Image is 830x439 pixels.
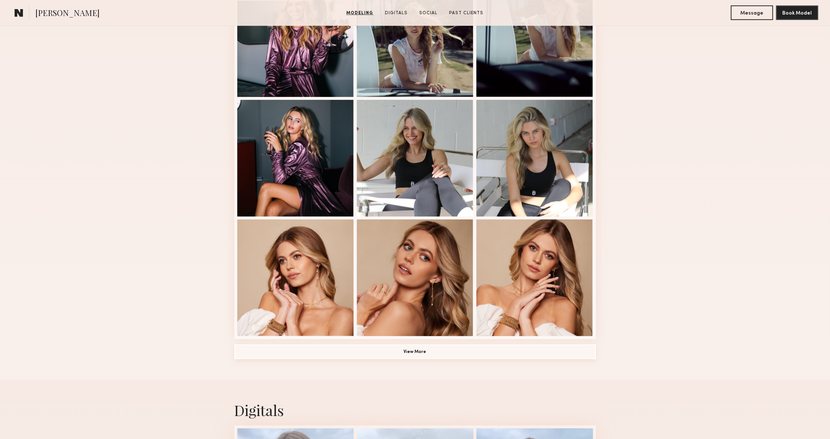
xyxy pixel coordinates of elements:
[234,400,596,420] div: Digitals
[776,9,818,16] a: Book Model
[234,345,596,359] button: View More
[447,10,487,16] a: Past Clients
[417,10,441,16] a: Social
[776,5,818,20] button: Book Model
[382,10,411,16] a: Digitals
[344,10,377,16] a: Modeling
[35,7,100,20] span: [PERSON_NAME]
[731,5,773,20] button: Message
